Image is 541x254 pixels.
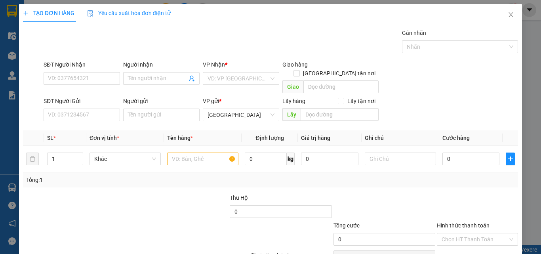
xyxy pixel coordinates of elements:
span: plus [23,10,29,16]
span: Tổng cước [333,222,360,229]
img: icon [87,10,93,17]
button: plus [506,153,515,165]
div: Người nhận [123,60,200,69]
div: SĐT Người Nhận [44,60,120,69]
input: Dọc đường [301,108,379,121]
div: Người gửi [123,97,200,105]
button: Close [500,4,522,26]
span: close [508,11,514,18]
div: Tổng: 1 [26,176,210,184]
label: Gán nhãn [402,30,426,36]
span: Đơn vị tính [90,135,119,141]
input: 0 [301,153,358,165]
span: Thu Hộ [230,195,248,201]
span: user-add [189,75,195,82]
span: SL [47,135,53,141]
span: Cước hàng [442,135,470,141]
span: Tên hàng [167,135,193,141]
span: kg [287,153,295,165]
span: Giá trị hàng [301,135,330,141]
input: VD: Bàn, Ghế [167,153,238,165]
div: SĐT Người Gửi [44,97,120,105]
input: Dọc đường [303,80,379,93]
span: VP Nhận [203,61,225,68]
span: [GEOGRAPHIC_DATA] tận nơi [300,69,379,78]
span: Định lượng [255,135,284,141]
span: plus [506,156,514,162]
label: Hình thức thanh toán [437,222,490,229]
th: Ghi chú [362,130,439,146]
span: Yêu cầu xuất hóa đơn điện tử [87,10,171,16]
span: Lấy [282,108,301,121]
div: VP gửi [203,97,279,105]
span: Giao hàng [282,61,308,68]
input: Ghi Chú [365,153,436,165]
span: Giao [282,80,303,93]
span: Đà Lạt [208,109,274,121]
span: Lấy tận nơi [344,97,379,105]
span: TẠO ĐƠN HÀNG [23,10,74,16]
button: delete [26,153,39,165]
span: Khác [94,153,156,165]
span: Lấy hàng [282,98,305,104]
